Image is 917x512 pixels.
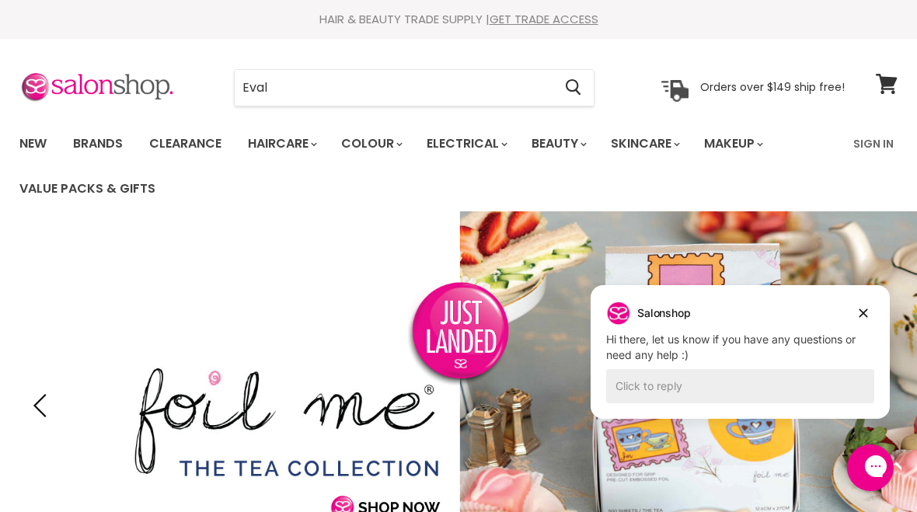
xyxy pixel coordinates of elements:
[553,70,594,106] button: Search
[415,127,517,160] a: Electrical
[234,69,594,106] form: Product
[8,121,844,211] ul: Main menu
[599,127,689,160] a: Skincare
[700,80,845,94] p: Orders over $149 ship free!
[844,127,903,160] a: Sign In
[8,172,167,205] a: Value Packs & Gifts
[8,127,58,160] a: New
[61,127,134,160] a: Brands
[579,283,901,442] iframe: Gorgias live chat campaigns
[138,127,233,160] a: Clearance
[329,127,412,160] a: Colour
[490,11,598,27] a: GET TRADE ACCESS
[236,127,326,160] a: Haircare
[235,70,553,106] input: Search
[27,390,58,421] button: Previous
[692,127,772,160] a: Makeup
[839,439,901,496] iframe: Gorgias live chat messenger
[520,127,596,160] a: Beauty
